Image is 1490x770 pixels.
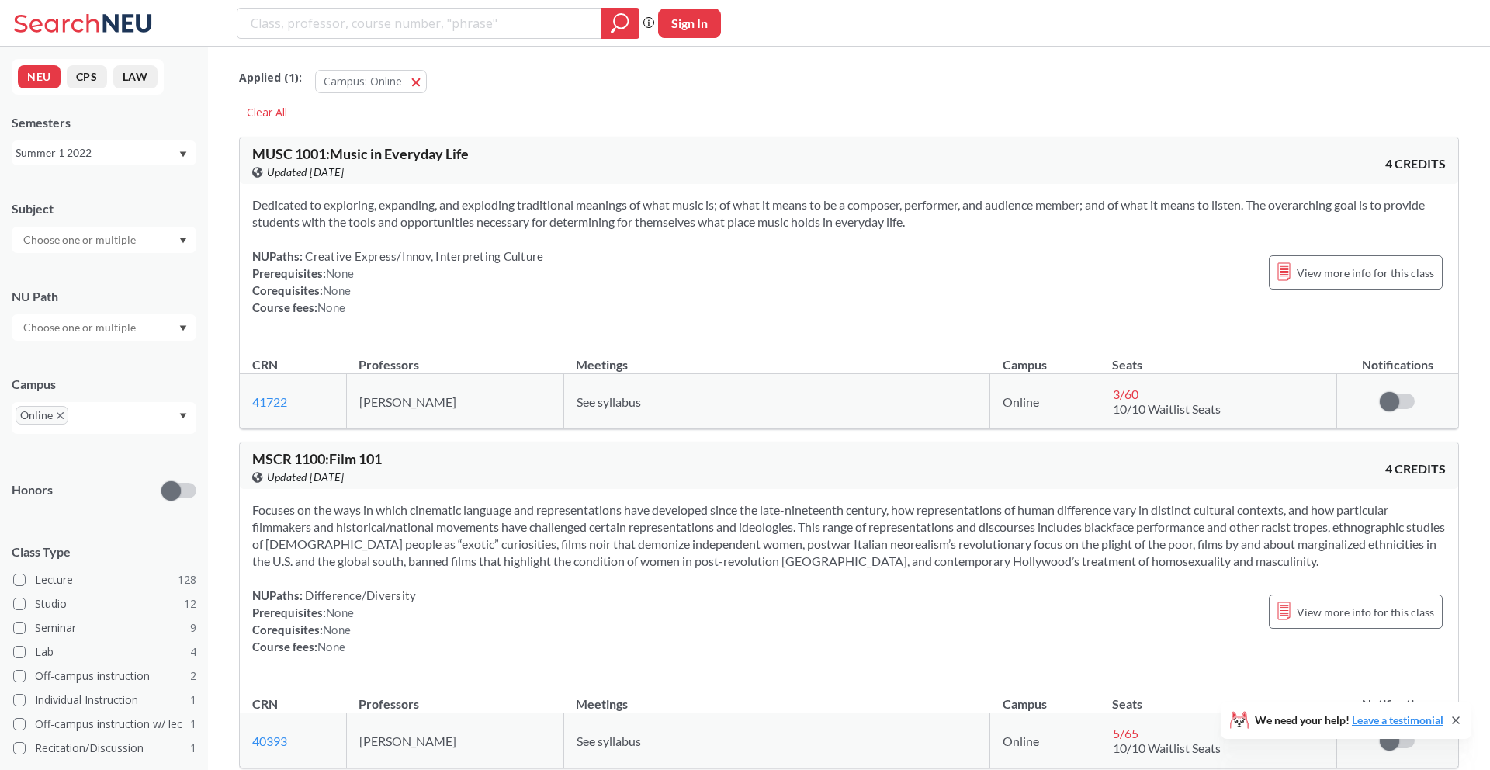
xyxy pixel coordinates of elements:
a: Leave a testimonial [1352,713,1443,727]
div: Semesters [12,114,196,131]
th: Notifications [1336,341,1458,374]
span: 5 / 65 [1113,726,1138,741]
p: Honors [12,481,53,499]
span: 128 [178,571,196,588]
span: 12 [184,595,196,612]
span: Campus: Online [324,74,402,88]
span: Difference/Diversity [303,588,416,602]
button: NEU [18,65,61,88]
span: None [317,300,345,314]
span: 4 CREDITS [1385,155,1446,172]
span: 4 [190,643,196,661]
span: See syllabus [577,734,641,748]
button: Sign In [658,9,721,38]
span: 1 [190,740,196,757]
label: Individual Instruction [13,690,196,710]
span: Updated [DATE] [267,469,344,486]
th: Professors [346,341,563,374]
div: magnifying glass [601,8,639,39]
span: 3 / 60 [1113,387,1138,401]
span: View more info for this class [1297,263,1434,283]
div: Summer 1 2022 [16,144,178,161]
button: LAW [113,65,158,88]
div: CRN [252,356,278,373]
a: 40393 [252,734,287,748]
div: Dropdown arrow [12,314,196,341]
svg: Dropdown arrow [179,151,187,158]
th: Notifications [1336,680,1458,713]
div: OnlineX to remove pillDropdown arrow [12,402,196,434]
span: OnlineX to remove pill [16,406,68,425]
div: NU Path [12,288,196,305]
td: Online [990,374,1100,429]
span: Class Type [12,543,196,560]
div: NUPaths: Prerequisites: Corequisites: Course fees: [252,587,416,655]
div: Subject [12,200,196,217]
div: Clear All [239,101,295,124]
span: None [326,605,354,619]
input: Choose one or multiple [16,318,146,337]
span: 2 [190,668,196,685]
svg: Dropdown arrow [179,325,187,331]
button: CPS [67,65,107,88]
span: Dedicated to exploring, expanding, and exploding traditional meanings of what music is; of what i... [252,197,1425,229]
span: Creative Express/Innov, Interpreting Culture [303,249,543,263]
label: Off-campus instruction [13,666,196,686]
th: Seats [1100,341,1336,374]
span: Applied ( 1 ): [239,69,302,86]
label: Studio [13,594,196,614]
input: Class, professor, course number, "phrase" [249,10,590,36]
span: 10/10 Waitlist Seats [1113,401,1221,416]
span: 1 [190,716,196,733]
span: We need your help! [1255,715,1443,726]
label: Lecture [13,570,196,590]
span: View more info for this class [1297,602,1434,622]
td: [PERSON_NAME] [346,374,563,429]
span: 4 CREDITS [1385,460,1446,477]
div: Summer 1 2022Dropdown arrow [12,140,196,165]
span: None [323,623,351,636]
div: NUPaths: Prerequisites: Corequisites: Course fees: [252,248,543,316]
span: Focuses on the ways in which cinematic language and representations have developed since the late... [252,502,1445,568]
span: None [326,266,354,280]
input: Choose one or multiple [16,231,146,249]
label: Off-campus instruction w/ lec [13,714,196,734]
svg: Dropdown arrow [179,413,187,419]
a: 41722 [252,394,287,409]
th: Meetings [563,680,990,713]
span: None [323,283,351,297]
span: 1 [190,692,196,709]
label: Lab [13,642,196,662]
span: See syllabus [577,394,641,409]
span: MSCR 1100 : Film 101 [252,450,382,467]
span: Updated [DATE] [267,164,344,181]
th: Professors [346,680,563,713]
label: Seminar [13,618,196,638]
div: CRN [252,695,278,713]
svg: magnifying glass [611,12,629,34]
span: 9 [190,619,196,636]
span: None [317,640,345,654]
svg: X to remove pill [57,412,64,419]
span: MUSC 1001 : Music in Everyday Life [252,145,469,162]
div: Dropdown arrow [12,227,196,253]
td: Online [990,713,1100,768]
button: Campus: Online [315,70,427,93]
th: Campus [990,680,1100,713]
div: Campus [12,376,196,393]
span: 10/10 Waitlist Seats [1113,741,1221,755]
label: Recitation/Discussion [13,738,196,758]
td: [PERSON_NAME] [346,713,563,768]
svg: Dropdown arrow [179,238,187,244]
th: Seats [1100,680,1336,713]
th: Meetings [563,341,990,374]
th: Campus [990,341,1100,374]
